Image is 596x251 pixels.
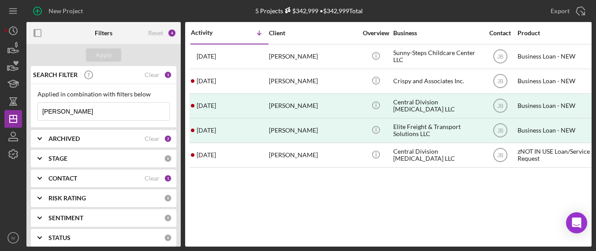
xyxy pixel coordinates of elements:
div: 0 [164,155,172,162]
b: SEARCH FILTER [33,71,78,78]
b: STATUS [48,234,71,241]
div: [PERSON_NAME] [269,144,357,167]
div: Open Intercom Messenger [566,212,587,233]
div: $342,999 [283,7,318,15]
time: 2024-02-19 18:44 [197,151,216,159]
time: 2024-05-23 00:29 [197,78,216,85]
div: New Project [48,2,83,20]
b: RISK RATING [48,195,86,202]
div: Clear [145,135,160,142]
div: Elite Freight & Transport Solutions LLC [393,119,481,142]
time: 2024-12-02 15:59 [197,53,216,60]
button: New Project [26,2,92,20]
div: Activity [191,29,230,36]
button: IV [4,229,22,247]
div: Client [269,30,357,37]
div: Central Division [MEDICAL_DATA] LLC [393,144,481,167]
div: 4 [168,29,176,37]
text: IV [11,236,15,240]
div: 5 Projects • $342,999 Total [255,7,363,15]
div: [PERSON_NAME] [269,94,357,118]
div: 2 [164,135,172,143]
div: Reset [148,30,163,37]
div: Clear [145,71,160,78]
div: 0 [164,214,172,222]
div: Business [393,30,481,37]
div: Export [551,2,570,20]
div: Clear [145,175,160,182]
div: 0 [164,194,172,202]
div: 0 [164,234,172,242]
button: Apply [86,48,121,62]
button: Export [542,2,592,20]
div: Contact [484,30,517,37]
div: Apply [96,48,112,62]
b: Filters [95,30,112,37]
b: CONTACT [48,175,77,182]
div: Crispy and Associates Inc. [393,70,481,93]
text: JB [497,103,503,109]
div: Central Division [MEDICAL_DATA] LLC [393,94,481,118]
div: [PERSON_NAME] [269,45,357,68]
text: JB [497,152,503,159]
text: JB [497,54,503,60]
div: 1 [164,71,172,79]
div: 1 [164,174,172,182]
time: 2024-04-15 17:15 [197,102,216,109]
div: [PERSON_NAME] [269,70,357,93]
div: Applied in combination with filters below [37,91,170,98]
b: SENTIMENT [48,214,83,221]
div: [PERSON_NAME] [269,119,357,142]
text: JB [497,78,503,85]
time: 2024-03-14 20:20 [197,127,216,134]
b: STAGE [48,155,67,162]
text: JB [497,128,503,134]
b: ARCHIVED [48,135,80,142]
div: Overview [359,30,392,37]
div: Sunny-Steps Childcare Center LLC [393,45,481,68]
